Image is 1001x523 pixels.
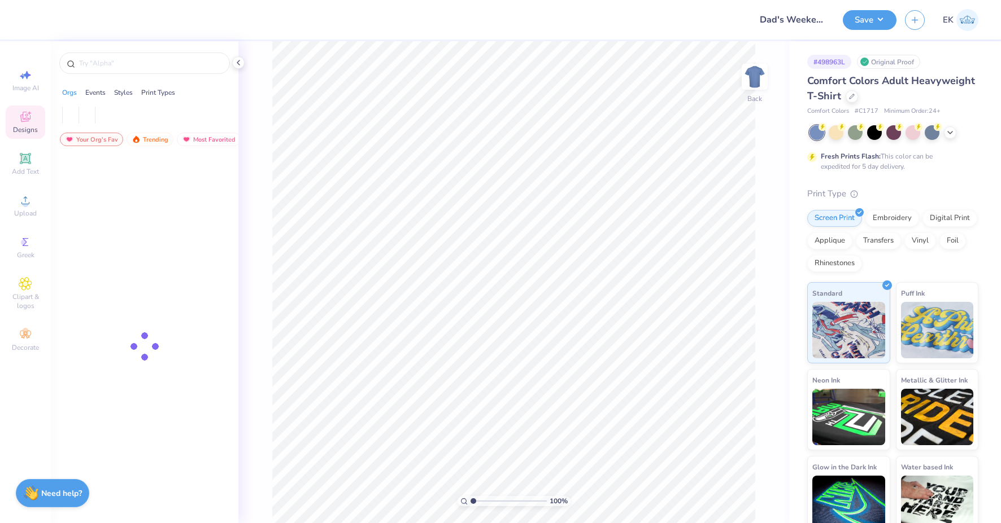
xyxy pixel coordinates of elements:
[41,488,82,499] strong: Need help?
[901,287,925,299] span: Puff Ink
[807,255,862,272] div: Rhinestones
[114,87,133,98] div: Styles
[943,9,978,31] a: EK
[812,461,877,473] span: Glow in the Dark Ink
[807,74,975,103] span: Comfort Colors Adult Heavyweight T-Shirt
[65,135,74,143] img: most_fav.gif
[901,374,968,386] span: Metallic & Glitter Ink
[855,107,878,116] span: # C1717
[182,135,191,143] img: most_fav.gif
[939,232,966,249] div: Foil
[901,389,974,445] img: Metallic & Glitter Ink
[807,187,978,200] div: Print Type
[901,461,953,473] span: Water based Ink
[12,343,39,352] span: Decorate
[821,151,960,172] div: This color can be expedited for 5 day delivery.
[865,210,919,227] div: Embroidery
[6,292,45,310] span: Clipart & logos
[85,87,106,98] div: Events
[812,389,885,445] img: Neon Ink
[60,133,123,146] div: Your Org's Fav
[857,55,920,69] div: Original Proof
[127,133,173,146] div: Trending
[177,133,241,146] div: Most Favorited
[17,250,34,260] span: Greek
[807,107,849,116] span: Comfort Colors
[956,9,978,31] img: Emily Klevan
[743,65,766,88] img: Back
[12,167,39,176] span: Add Text
[807,232,852,249] div: Applique
[812,302,885,358] img: Standard
[943,14,954,27] span: EK
[14,209,37,218] span: Upload
[12,83,39,93] span: Image AI
[747,94,762,104] div: Back
[132,135,141,143] img: trending.gif
[751,8,834,31] input: Untitled Design
[807,55,851,69] div: # 498963L
[904,232,936,249] div: Vinyl
[13,125,38,134] span: Designs
[812,374,840,386] span: Neon Ink
[901,302,974,358] img: Puff Ink
[884,107,941,116] span: Minimum Order: 24 +
[807,210,862,227] div: Screen Print
[141,87,175,98] div: Print Types
[812,287,842,299] span: Standard
[821,152,881,161] strong: Fresh Prints Flash:
[922,210,977,227] div: Digital Print
[62,87,77,98] div: Orgs
[856,232,901,249] div: Transfers
[550,496,568,506] span: 100 %
[843,10,896,30] button: Save
[78,58,223,69] input: Try "Alpha"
